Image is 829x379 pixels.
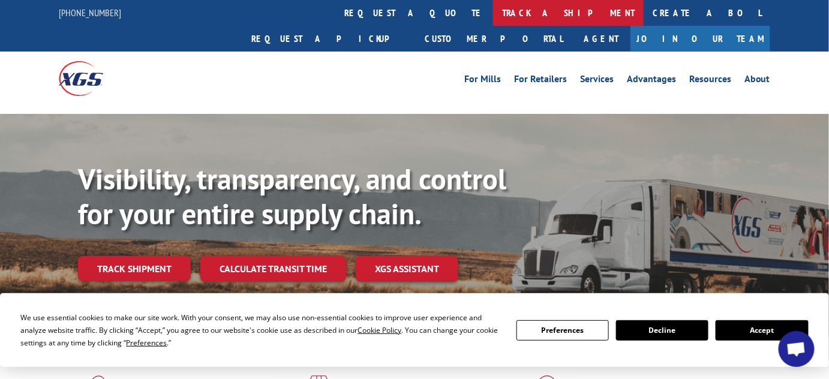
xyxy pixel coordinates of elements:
div: We use essential cookies to make our site work. With your consent, we may also use non-essential ... [20,311,501,349]
a: Customer Portal [416,26,572,52]
b: Visibility, transparency, and control for your entire supply chain. [78,160,506,232]
a: Resources [689,74,731,88]
span: Cookie Policy [358,325,401,335]
a: Agent [572,26,630,52]
a: Advantages [627,74,676,88]
a: Track shipment [78,256,191,281]
button: Accept [716,320,808,341]
button: Preferences [516,320,609,341]
a: About [744,74,770,88]
a: For Mills [464,74,501,88]
a: [PHONE_NUMBER] [59,7,121,19]
div: Open chat [779,331,815,367]
a: Calculate transit time [200,256,346,282]
a: Services [580,74,614,88]
span: Preferences [126,338,167,348]
a: Request a pickup [242,26,416,52]
button: Decline [616,320,708,341]
a: Join Our Team [630,26,770,52]
a: For Retailers [514,74,567,88]
a: XGS ASSISTANT [356,256,458,282]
